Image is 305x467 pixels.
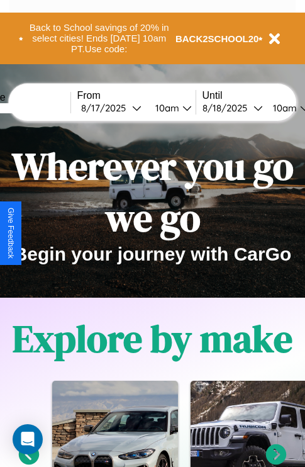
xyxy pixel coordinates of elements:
[77,101,145,115] button: 8/17/2025
[13,313,292,364] h1: Explore by make
[149,102,182,114] div: 10am
[175,33,259,44] b: BACK2SCHOOL20
[81,102,132,114] div: 8 / 17 / 2025
[267,102,300,114] div: 10am
[23,19,175,58] button: Back to School savings of 20% in select cities! Ends [DATE] 10am PT.Use code:
[13,424,43,454] div: Open Intercom Messenger
[6,208,15,259] div: Give Feedback
[145,101,196,115] button: 10am
[202,102,253,114] div: 8 / 18 / 2025
[77,90,196,101] label: From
